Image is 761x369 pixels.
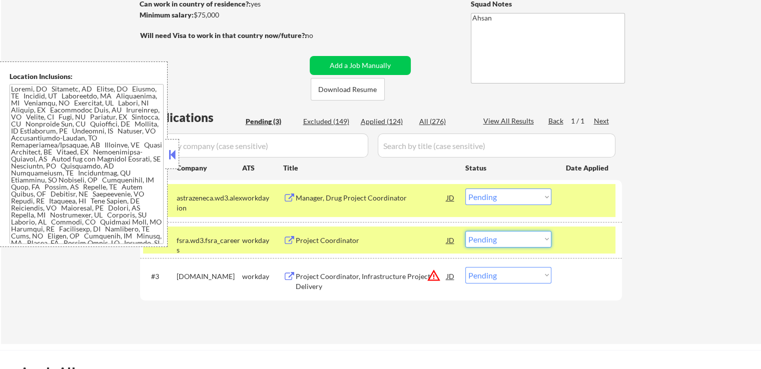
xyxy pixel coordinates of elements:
div: Project Coordinator [296,235,447,245]
div: $75,000 [140,10,306,20]
button: Add a Job Manually [310,56,411,75]
div: [DOMAIN_NAME] [177,271,242,281]
div: workday [242,193,283,203]
div: View All Results [483,116,537,126]
button: Download Resume [311,78,385,100]
div: Title [283,163,456,173]
div: workday [242,235,283,245]
div: astrazeneca.wd3.alexion [177,193,242,212]
div: JD [446,188,456,206]
div: 1 / 1 [571,116,594,126]
div: workday [242,271,283,281]
div: ATS [242,163,283,173]
input: Search by company (case sensitive) [143,133,368,157]
div: Back [548,116,564,126]
strong: Will need Visa to work in that country now/future?: [140,31,307,39]
div: Applied (124) [361,116,411,126]
div: Status [465,158,551,176]
div: Manager, Drug Project Coordinator [296,193,447,203]
strong: Minimum salary: [140,10,194,19]
div: All (276) [419,116,469,126]
div: Company [177,163,242,173]
div: Date Applied [566,163,610,173]
button: warning_amber [427,268,441,282]
div: Applications [143,111,242,123]
div: Location Inclusions: [10,71,164,81]
div: JD [446,231,456,249]
div: Project Coordinator, Infrastructure Project Delivery [296,271,447,291]
input: Search by title (case sensitive) [378,133,615,157]
div: #3 [151,271,169,281]
div: Next [594,116,610,126]
div: fsra.wd3.fsra_careers [177,235,242,255]
div: Pending (3) [246,116,296,126]
div: JD [446,267,456,285]
div: no [305,30,334,40]
div: Excluded (149) [303,116,353,126]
